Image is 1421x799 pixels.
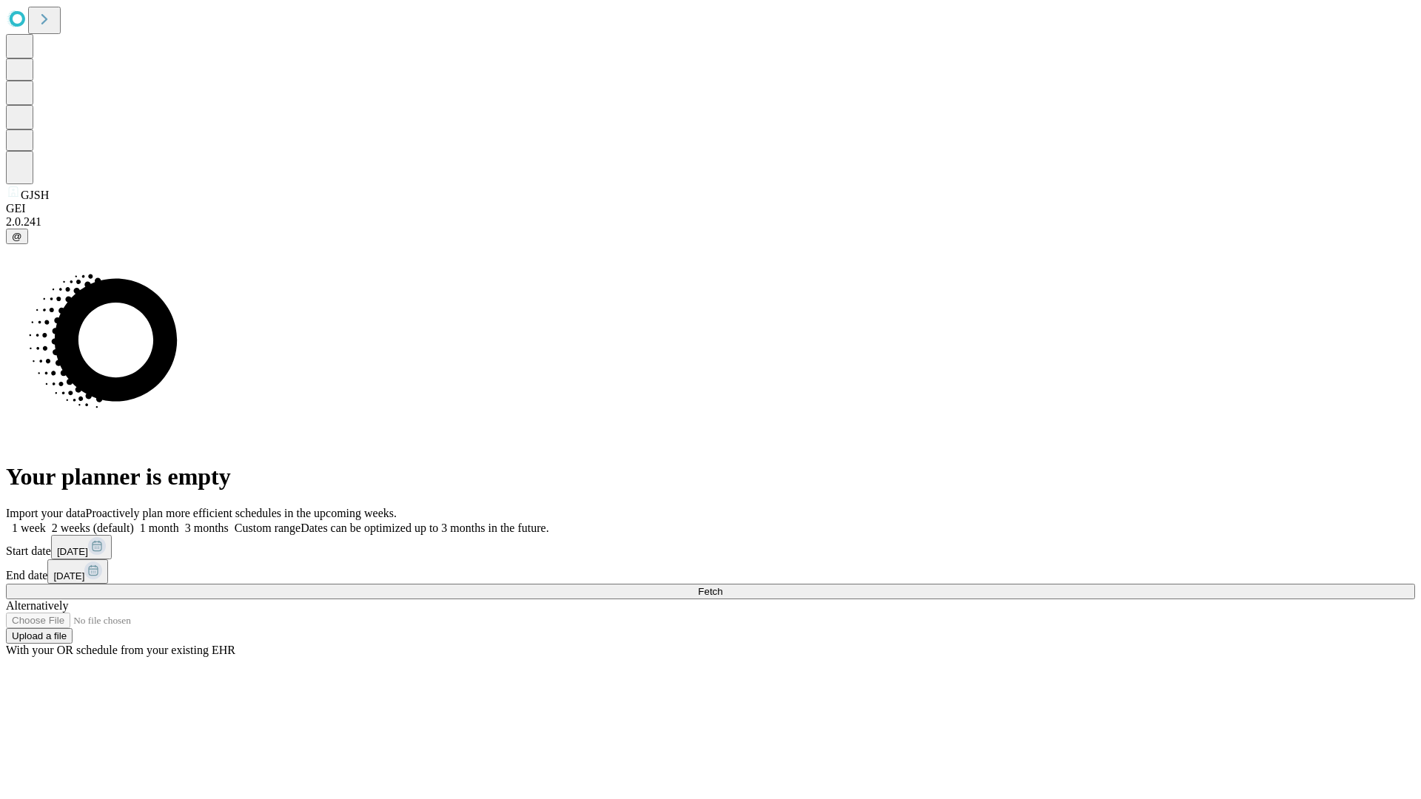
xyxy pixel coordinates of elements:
button: [DATE] [47,559,108,584]
span: [DATE] [57,546,88,557]
span: [DATE] [53,570,84,581]
button: Fetch [6,584,1415,599]
div: 2.0.241 [6,215,1415,229]
button: [DATE] [51,535,112,559]
span: @ [12,231,22,242]
span: GJSH [21,189,49,201]
span: 1 week [12,522,46,534]
div: GEI [6,202,1415,215]
div: End date [6,559,1415,584]
span: Dates can be optimized up to 3 months in the future. [300,522,548,534]
span: 1 month [140,522,179,534]
button: Upload a file [6,628,73,644]
span: Custom range [235,522,300,534]
span: 3 months [185,522,229,534]
div: Start date [6,535,1415,559]
span: Import your data [6,507,86,519]
button: @ [6,229,28,244]
span: With your OR schedule from your existing EHR [6,644,235,656]
h1: Your planner is empty [6,463,1415,490]
span: Alternatively [6,599,68,612]
span: 2 weeks (default) [52,522,134,534]
span: Proactively plan more efficient schedules in the upcoming weeks. [86,507,397,519]
span: Fetch [698,586,722,597]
